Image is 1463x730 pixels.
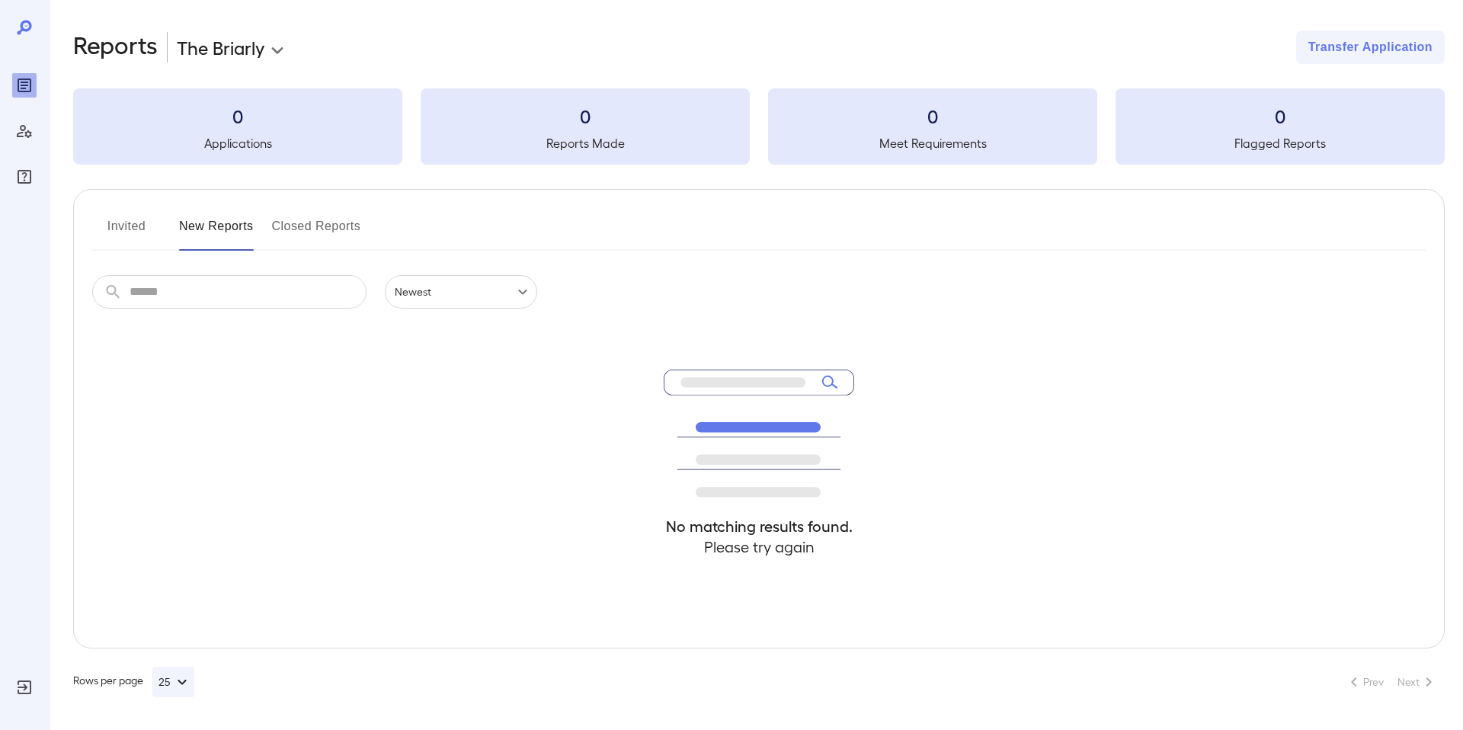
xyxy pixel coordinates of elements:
h5: Applications [73,134,402,152]
h3: 0 [1116,104,1445,128]
h4: No matching results found. [664,516,854,536]
button: 25 [152,667,194,697]
p: The Briarly [177,35,264,59]
h2: Reports [73,30,158,64]
nav: pagination navigation [1338,670,1445,694]
h5: Flagged Reports [1116,134,1445,152]
div: Reports [12,73,37,98]
summary: 0Applications0Reports Made0Meet Requirements0Flagged Reports [73,88,1445,165]
h5: Meet Requirements [768,134,1097,152]
h4: Please try again [664,536,854,557]
h3: 0 [421,104,750,128]
div: Log Out [12,675,37,700]
h5: Reports Made [421,134,750,152]
button: Transfer Application [1296,30,1445,64]
h3: 0 [768,104,1097,128]
h3: 0 [73,104,402,128]
div: Manage Users [12,119,37,143]
div: FAQ [12,165,37,189]
button: Closed Reports [272,214,361,251]
button: New Reports [179,214,254,251]
div: Newest [385,275,537,309]
div: Rows per page [73,667,194,697]
button: Invited [92,214,161,251]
